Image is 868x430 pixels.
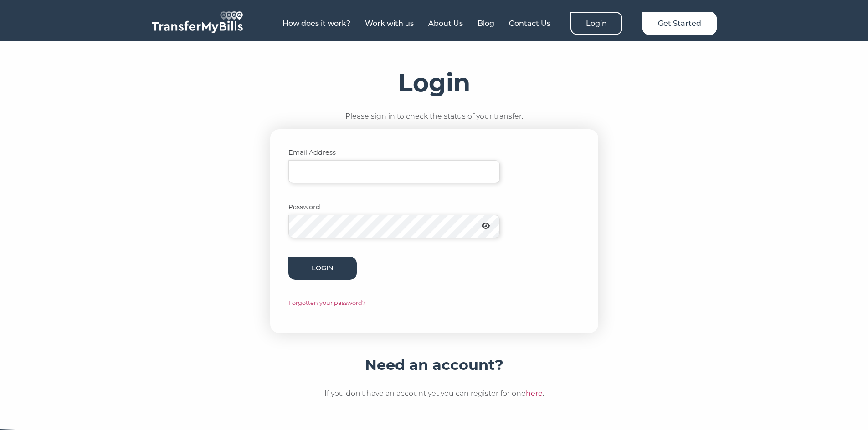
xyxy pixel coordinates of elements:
p: Please sign in to check the status of your transfer. [345,111,523,122]
button: Login [288,257,357,280]
img: TransferMyBills.com - Helping ease the stress of moving [152,11,243,33]
a: Forgotten your password? [288,299,365,306]
a: Work with us [365,19,414,28]
h1: Login [398,69,470,97]
a: How does it work? [282,19,350,28]
a: Get Started [642,12,717,35]
p: If you don't have an account yet you can register for one . [324,388,544,400]
a: Login [570,12,622,35]
label: Email Address [288,147,357,158]
a: About Us [428,19,463,28]
h4: Need an account? [365,356,503,374]
a: here [526,389,543,398]
a: Contact Us [509,19,550,28]
label: Password [288,202,357,212]
a: Blog [478,19,494,28]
